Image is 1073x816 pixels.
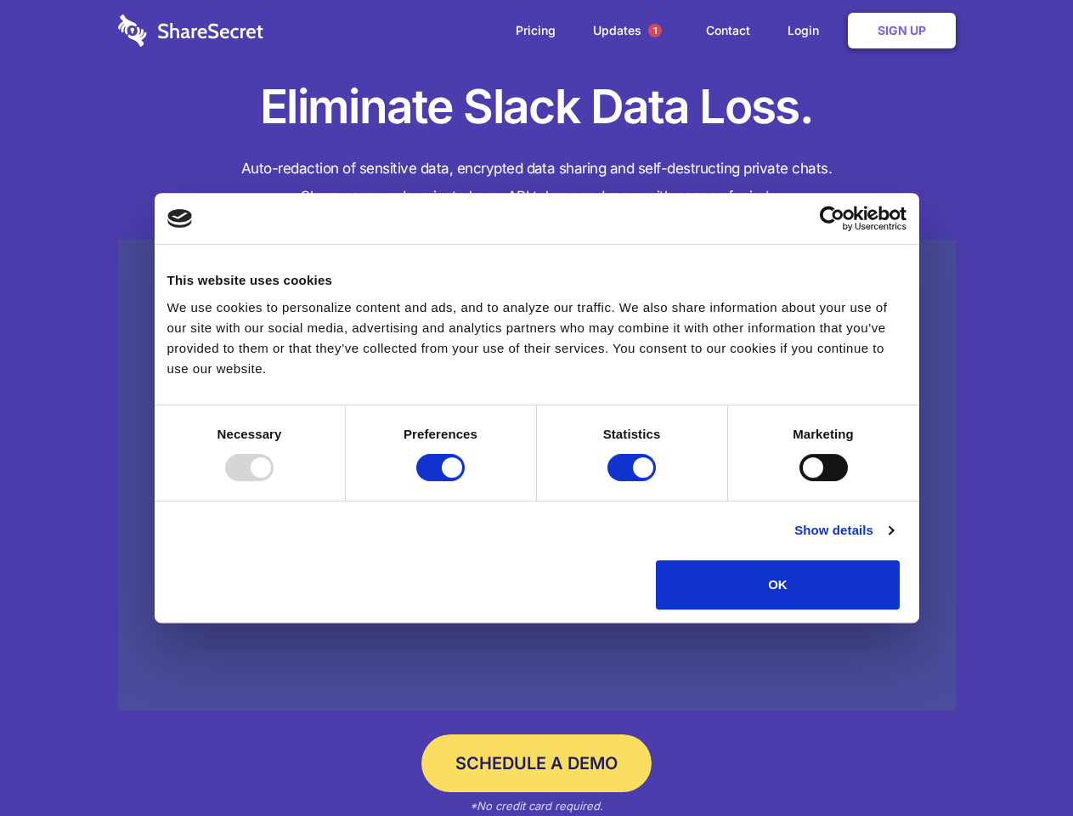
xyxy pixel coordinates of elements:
a: Schedule a Demo [421,734,652,792]
span: 1 [648,24,662,37]
strong: Marketing [793,427,854,441]
strong: Necessary [217,427,282,441]
a: Wistia video thumbnail [118,240,956,711]
img: logo [167,209,193,228]
h4: Auto-redaction of sensitive data, encrypted data sharing and self-destructing private chats. Shar... [118,155,956,211]
a: Show details [794,520,893,541]
button: OK [656,560,900,609]
strong: Statistics [603,427,661,441]
strong: Preferences [404,427,477,441]
img: logo-wordmark-white-trans-d4663122ce5f474addd5e946df7df03e33cb6a1c49d2221995e7729f52c070b2.svg [118,14,263,47]
a: Sign Up [848,13,956,48]
a: Contact [689,4,767,57]
div: We use cookies to personalize content and ads, and to analyze our traffic. We also share informat... [167,297,906,379]
em: *No credit card required. [470,799,603,813]
h1: Eliminate Slack Data Loss. [118,76,956,138]
a: Usercentrics Cookiebot - opens in a new window [758,206,906,231]
a: Login [771,4,844,57]
div: This website uses cookies [167,270,906,291]
a: Pricing [499,4,573,57]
